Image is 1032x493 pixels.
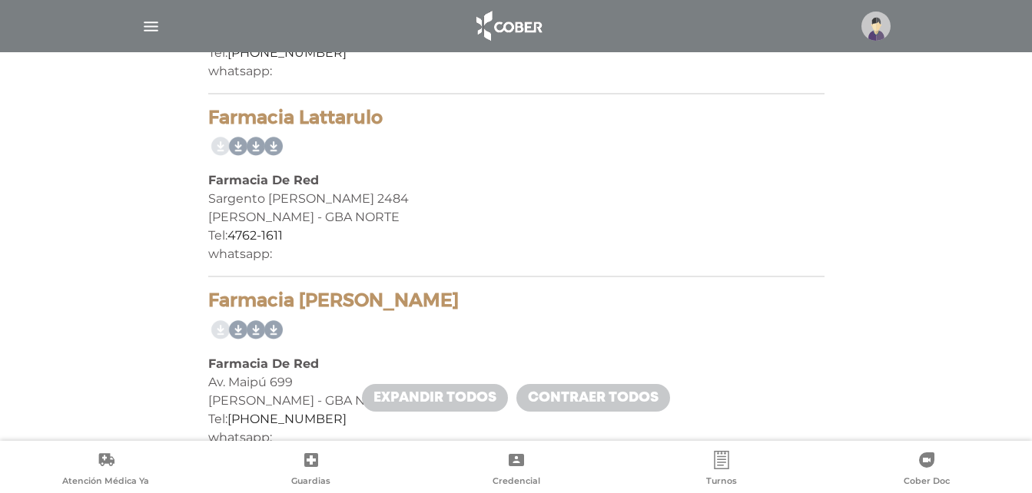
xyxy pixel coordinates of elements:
[3,451,208,490] a: Atención Médica Ya
[824,451,1029,490] a: Cober Doc
[208,245,825,263] div: whatsapp:
[62,475,149,489] span: Atención Médica Ya
[291,475,330,489] span: Guardias
[208,410,825,428] div: Tel:
[141,17,161,36] img: Cober_menu-lines-white.svg
[208,44,825,62] div: Tel:
[706,475,737,489] span: Turnos
[227,45,347,60] a: [PHONE_NUMBER]
[413,451,619,490] a: Credencial
[208,173,319,187] b: Farmacia De Red
[208,190,825,208] div: Sargento [PERSON_NAME] 2484
[208,227,825,245] div: Tel:
[861,12,891,41] img: profile-placeholder.svg
[208,62,825,81] div: whatsapp:
[208,290,825,312] h4: Farmacia [PERSON_NAME]
[904,475,950,489] span: Cober Doc
[208,451,413,490] a: Guardias
[468,8,549,45] img: logo_cober_home-white.png
[208,356,319,371] b: Farmacia De Red
[493,475,540,489] span: Credencial
[208,208,825,227] div: [PERSON_NAME] - GBA NORTE
[516,384,670,412] a: Contraer todos
[227,412,347,426] a: [PHONE_NUMBER]
[208,107,825,129] h4: Farmacia Lattarulo
[362,384,508,412] a: Expandir todos
[619,451,824,490] a: Turnos
[208,373,825,392] div: Av. Maipú 699
[227,228,283,243] a: 4762-1611
[208,428,825,447] div: whatsapp:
